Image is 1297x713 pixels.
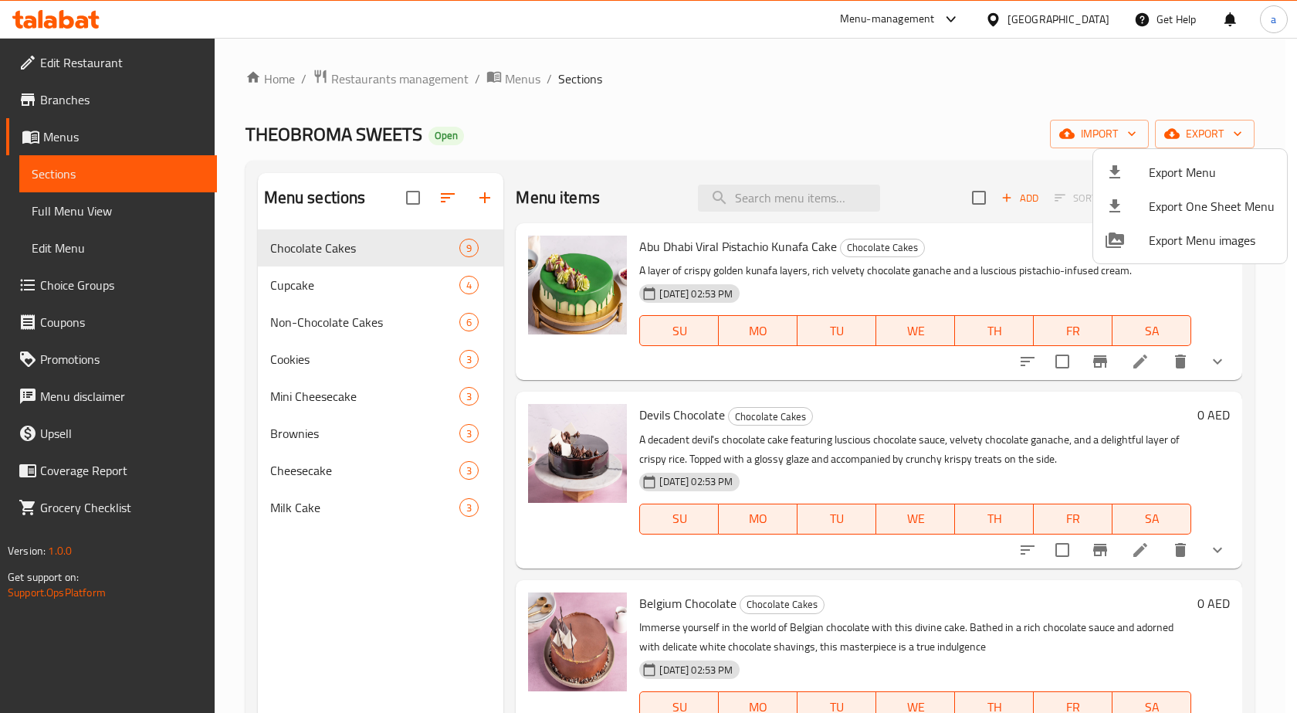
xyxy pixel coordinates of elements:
span: Export Menu [1149,163,1275,182]
span: Export One Sheet Menu [1149,197,1275,216]
li: Export one sheet menu items [1093,189,1287,223]
li: Export Menu images [1093,223,1287,257]
li: Export menu items [1093,155,1287,189]
span: Export Menu images [1149,231,1275,250]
